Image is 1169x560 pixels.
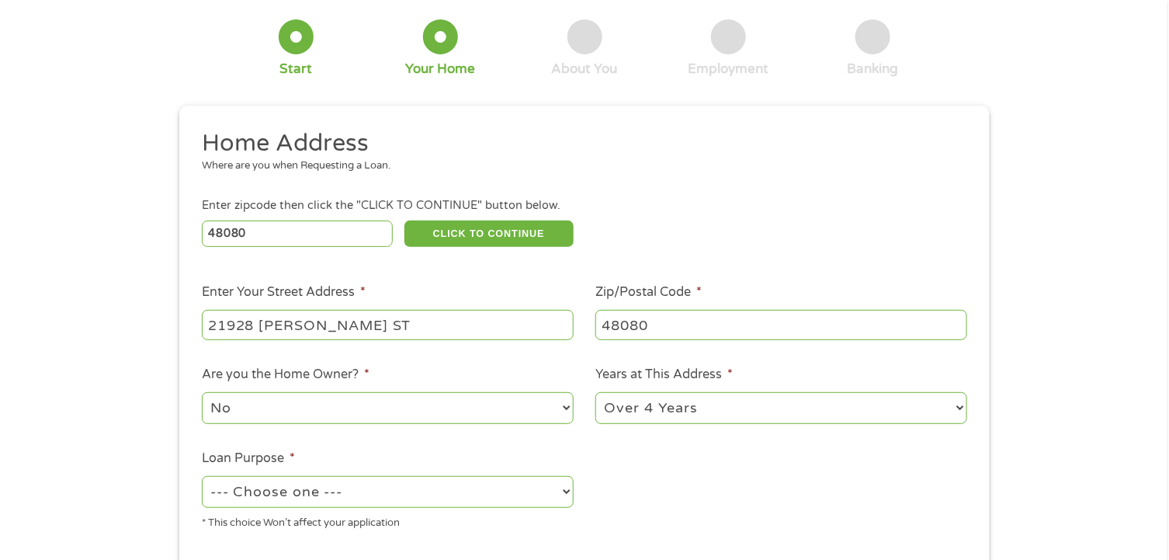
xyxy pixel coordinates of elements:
[202,450,295,467] label: Loan Purpose
[202,158,956,174] div: Where are you when Requesting a Loan.
[202,367,369,383] label: Are you the Home Owner?
[405,61,475,78] div: Your Home
[279,61,312,78] div: Start
[202,128,956,159] h2: Home Address
[595,367,733,383] label: Years at This Address
[552,61,618,78] div: About You
[202,284,366,301] label: Enter Your Street Address
[202,221,394,247] input: Enter Zipcode (e.g 01510)
[202,510,574,531] div: * This choice Won’t affect your application
[689,61,769,78] div: Employment
[202,310,574,339] input: 1 Main Street
[404,221,574,247] button: CLICK TO CONTINUE
[595,284,702,301] label: Zip/Postal Code
[848,61,899,78] div: Banking
[202,197,967,214] div: Enter zipcode then click the "CLICK TO CONTINUE" button below.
